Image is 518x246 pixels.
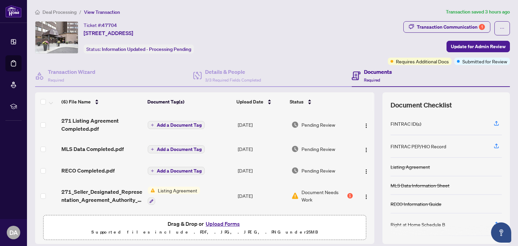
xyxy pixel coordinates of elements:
div: Right at Home Schedule B [391,221,445,228]
img: IMG-W12332086_1.jpg [35,22,78,53]
span: Drag & Drop or [168,219,242,228]
span: home [35,10,40,14]
h4: Transaction Wizard [48,68,95,76]
button: Upload Forms [204,219,242,228]
span: DA [9,228,18,237]
div: 1 [347,193,353,198]
div: Ticket #: [84,21,117,29]
img: Logo [364,147,369,153]
span: View Transaction [84,9,120,15]
span: [STREET_ADDRESS] [84,29,133,37]
span: 47704 [102,22,117,28]
span: 271_Seller_Designated_Representation_Agreement_Authority_to_Offer_for_Sale_-_PropTx-[PERSON_NAME]... [61,188,142,204]
td: [DATE] [235,111,289,138]
button: Logo [361,119,372,130]
span: Update for Admin Review [451,41,506,52]
td: [DATE] [235,138,289,160]
span: Requires Additional Docs [396,58,449,65]
th: Upload Date [234,92,287,111]
button: Add a Document Tag [148,167,205,175]
h4: Documents [364,68,392,76]
h4: Details & People [205,68,261,76]
span: Pending Review [301,167,335,174]
p: Supported files include .PDF, .JPG, .JPEG, .PNG under 25 MB [48,228,362,236]
button: Logo [361,144,372,154]
img: Document Status [291,121,299,128]
td: [DATE] [235,160,289,181]
article: Transaction saved 3 hours ago [446,8,510,16]
span: Add a Document Tag [157,123,202,127]
button: Transaction Communication1 [403,21,490,33]
span: Upload Date [236,98,263,105]
span: Drag & Drop orUpload FormsSupported files include .PDF, .JPG, .JPEG, .PNG under25MB [44,215,366,240]
div: RECO Information Guide [391,200,441,208]
img: Document Status [291,167,299,174]
span: 3/3 Required Fields Completed [205,78,261,83]
span: Required [48,78,64,83]
td: [DATE] [235,210,289,239]
button: Update for Admin Review [447,41,510,52]
span: Listing Agreement [155,187,200,194]
span: Submitted for Review [462,58,507,65]
span: Document Checklist [391,100,452,110]
span: Add a Document Tag [157,168,202,173]
button: Logo [361,190,372,201]
div: FINTRAC PEP/HIO Record [391,143,446,150]
div: Listing Agreement [391,163,430,171]
button: Add a Document Tag [148,145,205,153]
img: Logo [364,123,369,128]
span: plus [151,169,154,173]
span: Information Updated - Processing Pending [102,46,191,52]
img: Status Icon [148,187,155,194]
img: Logo [364,194,369,199]
th: (6) File Name [59,92,145,111]
div: MLS Data Information Sheet [391,182,450,189]
div: Status: [84,44,194,54]
span: MLS Data Completed.pdf [61,145,124,153]
span: Pending Review [301,121,335,128]
span: Deal Processing [42,9,77,15]
span: Pending Review [301,145,335,153]
button: Add a Document Tag [148,145,205,154]
span: (6) File Name [61,98,91,105]
th: Document Tag(s) [145,92,234,111]
span: Status [290,98,304,105]
span: 271 Listing Agreement Completed.pdf [61,117,142,133]
button: Logo [361,165,372,176]
button: Status IconListing Agreement [148,187,200,205]
img: logo [5,5,22,18]
td: [DATE] [235,181,289,210]
span: ellipsis [500,26,505,31]
img: Logo [364,169,369,174]
button: Add a Document Tag [148,121,205,129]
button: Open asap [491,222,511,243]
span: Document Needs Work [301,188,346,203]
th: Status [287,92,353,111]
span: RECO Completed.pdf [61,166,115,175]
span: Required [364,78,380,83]
div: Transaction Communication [417,22,485,32]
img: Document Status [291,145,299,153]
span: plus [151,148,154,151]
li: / [79,8,81,16]
img: Document Status [291,192,299,199]
span: plus [151,123,154,127]
div: FINTRAC ID(s) [391,120,421,127]
span: Add a Document Tag [157,147,202,152]
div: 1 [479,24,485,30]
